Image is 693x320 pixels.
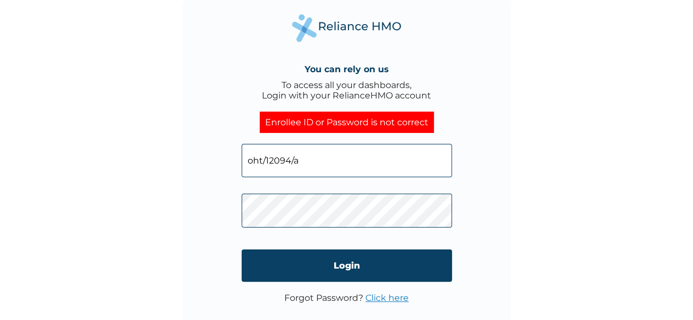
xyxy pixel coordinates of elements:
h4: You can rely on us [305,64,389,74]
div: To access all your dashboards, Login with your RelianceHMO account [262,80,431,101]
a: Click here [365,293,409,303]
input: Login [242,249,452,282]
p: Forgot Password? [284,293,409,303]
div: Enrollee ID or Password is not correct [260,112,434,133]
input: Email address or HMO ID [242,144,452,177]
img: Reliance Health's Logo [292,14,402,42]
